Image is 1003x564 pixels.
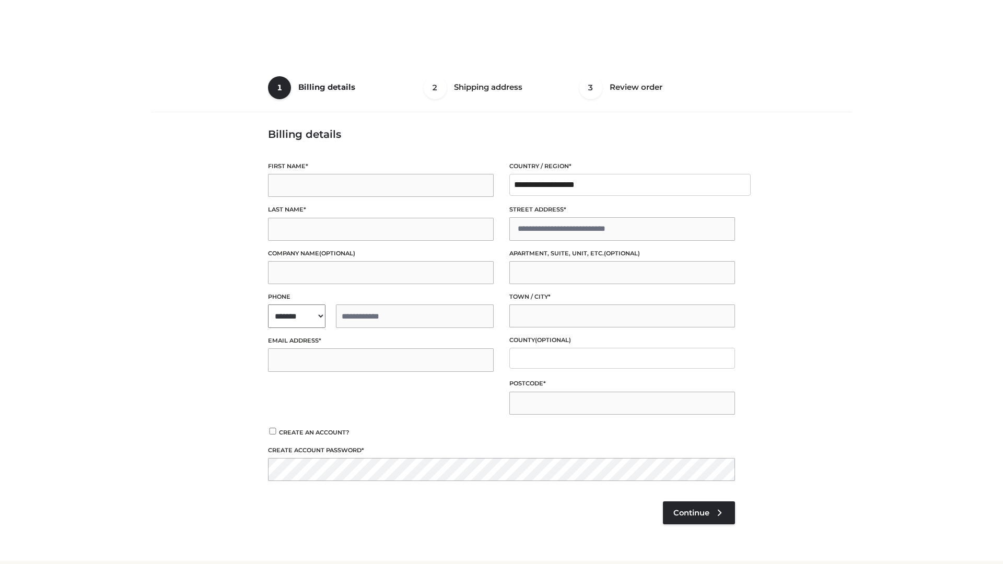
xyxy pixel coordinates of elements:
span: (optional) [604,250,640,257]
input: Create an account? [268,428,277,434]
span: Billing details [298,82,355,92]
span: Review order [610,82,662,92]
span: Create an account? [279,429,349,436]
label: Create account password [268,445,735,455]
span: (optional) [319,250,355,257]
span: 1 [268,76,291,99]
label: Town / City [509,292,735,302]
label: Apartment, suite, unit, etc. [509,249,735,258]
label: Email address [268,336,494,346]
label: Last name [268,205,494,215]
span: (optional) [535,336,571,344]
span: Continue [673,508,709,518]
span: 2 [424,76,447,99]
label: Phone [268,292,494,302]
label: Street address [509,205,735,215]
h3: Billing details [268,128,735,140]
label: County [509,335,735,345]
label: Company name [268,249,494,258]
span: 3 [579,76,602,99]
label: Country / Region [509,161,735,171]
a: Continue [663,501,735,524]
label: Postcode [509,379,735,389]
span: Shipping address [454,82,522,92]
label: First name [268,161,494,171]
